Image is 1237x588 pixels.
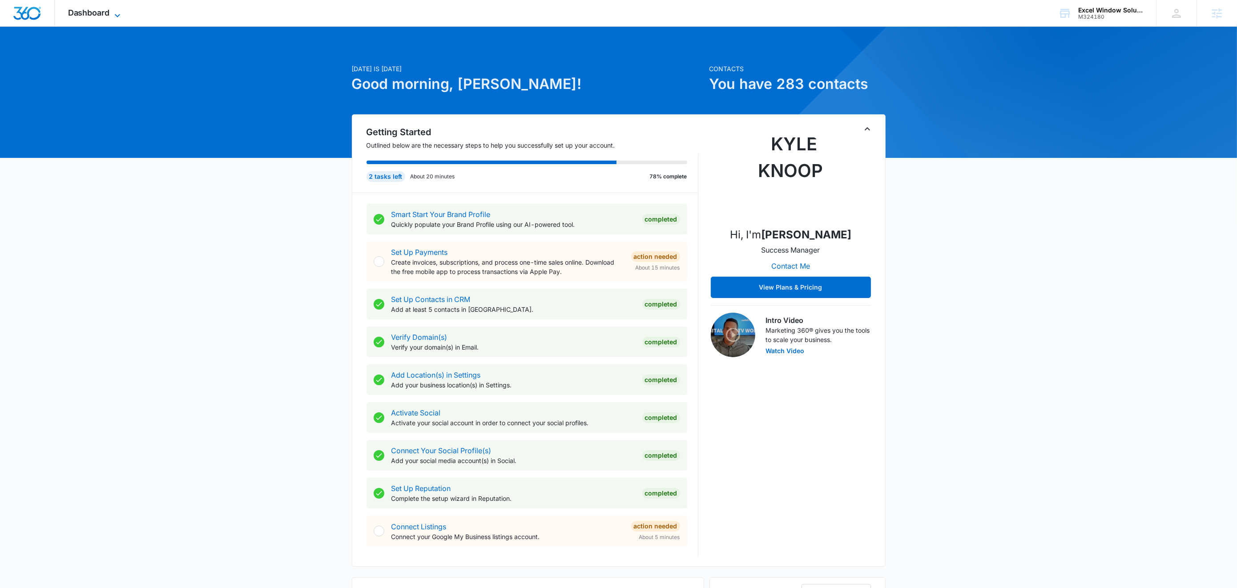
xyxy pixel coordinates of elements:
[862,124,873,134] button: Toggle Collapse
[631,251,680,262] div: Action Needed
[650,173,687,181] p: 78% complete
[391,295,471,304] a: Set Up Contacts in CRM
[391,456,635,465] p: Add your social media account(s) in Social.
[391,418,635,427] p: Activate your social account in order to connect your social profiles.
[762,245,820,255] p: Success Manager
[642,299,680,310] div: Completed
[391,408,441,417] a: Activate Social
[762,255,819,277] button: Contact Me
[631,521,680,532] div: Action Needed
[391,446,492,455] a: Connect Your Social Profile(s)
[761,228,851,241] strong: [PERSON_NAME]
[391,532,624,541] p: Connect your Google My Business listings account.
[766,315,871,326] h3: Intro Video
[352,73,704,95] h1: Good morning, [PERSON_NAME]!
[642,337,680,347] div: Completed
[391,258,624,276] p: Create invoices, subscriptions, and process one-time sales online. Download the free mobile app t...
[391,342,635,352] p: Verify your domain(s) in Email.
[391,494,635,503] p: Complete the setup wizard in Reputation.
[642,450,680,461] div: Completed
[639,533,680,541] span: About 5 minutes
[391,484,451,493] a: Set Up Reputation
[391,210,491,219] a: Smart Start Your Brand Profile
[766,348,805,354] button: Watch Video
[709,73,886,95] h1: You have 283 contacts
[642,488,680,499] div: Completed
[391,248,448,257] a: Set Up Payments
[642,375,680,385] div: Completed
[709,64,886,73] p: Contacts
[766,326,871,344] p: Marketing 360® gives you the tools to scale your business.
[1078,7,1143,14] div: account name
[391,305,635,314] p: Add at least 5 contacts in [GEOGRAPHIC_DATA].
[391,380,635,390] p: Add your business location(s) in Settings.
[711,313,755,357] img: Intro Video
[391,522,447,531] a: Connect Listings
[711,277,871,298] button: View Plans & Pricing
[68,8,110,17] span: Dashboard
[730,227,851,243] p: Hi, I'm
[642,214,680,225] div: Completed
[391,220,635,229] p: Quickly populate your Brand Profile using our AI-powered tool.
[352,64,704,73] p: [DATE] is [DATE]
[391,371,481,379] a: Add Location(s) in Settings
[391,333,447,342] a: Verify Domain(s)
[411,173,455,181] p: About 20 minutes
[642,412,680,423] div: Completed
[367,125,698,139] h2: Getting Started
[367,141,698,150] p: Outlined below are the necessary steps to help you successfully set up your account.
[1078,14,1143,20] div: account id
[746,131,835,220] img: Kyle Knoop
[367,171,405,182] div: 2 tasks left
[636,264,680,272] span: About 15 minutes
